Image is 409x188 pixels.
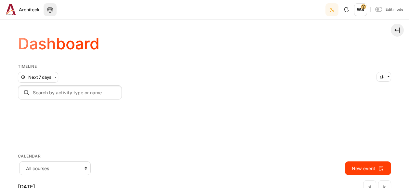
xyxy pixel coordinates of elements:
[28,74,51,81] span: Next 7 days
[18,64,391,69] h5: Timeline
[354,3,367,16] span: WS
[352,165,375,172] span: New event
[18,85,122,100] input: Search by activity type or name
[19,6,40,13] span: Architeck
[3,4,40,15] a: Architeck Architeck
[44,3,57,16] button: Languages
[345,161,391,175] button: New event
[376,72,391,82] button: Sort timeline items
[340,3,353,16] div: Show notification window with no new notifications
[354,3,367,16] a: User menu
[6,4,16,15] img: Architeck
[18,154,391,159] h5: Calendar
[18,72,58,83] button: Filter timeline by date
[326,3,338,16] div: Dark Mode
[18,34,99,54] h1: Dashboard
[325,3,338,16] button: Light Mode Dark Mode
